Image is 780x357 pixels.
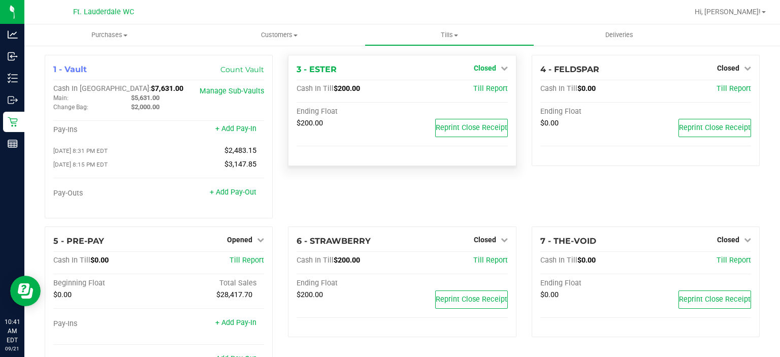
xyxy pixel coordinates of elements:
[577,84,596,93] span: $0.00
[53,147,108,154] span: [DATE] 8:31 PM EDT
[151,84,183,93] span: $7,631.00
[334,256,360,265] span: $200.00
[534,24,704,46] a: Deliveries
[717,84,751,93] a: Till Report
[215,124,256,133] a: + Add Pay-In
[194,24,365,46] a: Customers
[216,290,252,299] span: $28,417.70
[297,84,334,93] span: Cash In Till
[53,84,151,93] span: Cash In [GEOGRAPHIC_DATA]:
[540,279,646,288] div: Ending Float
[365,24,535,46] a: Tills
[131,94,159,102] span: $5,631.00
[297,236,371,246] span: 6 - STRAWBERRY
[230,256,264,265] a: Till Report
[5,345,20,352] p: 09/21
[200,87,264,95] a: Manage Sub-Vaults
[24,24,194,46] a: Purchases
[53,94,69,102] span: Main:
[473,256,508,265] a: Till Report
[540,84,577,93] span: Cash In Till
[297,119,323,127] span: $200.00
[8,51,18,61] inline-svg: Inbound
[159,279,265,288] div: Total Sales
[224,160,256,169] span: $3,147.85
[540,256,577,265] span: Cash In Till
[474,64,496,72] span: Closed
[53,236,104,246] span: 5 - PRE-PAY
[717,64,739,72] span: Closed
[8,29,18,40] inline-svg: Analytics
[540,290,559,299] span: $0.00
[473,84,508,93] a: Till Report
[695,8,761,16] span: Hi, [PERSON_NAME]!
[679,295,751,304] span: Reprint Close Receipt
[215,318,256,327] a: + Add Pay-In
[297,290,323,299] span: $200.00
[678,290,751,309] button: Reprint Close Receipt
[227,236,252,244] span: Opened
[592,30,647,40] span: Deliveries
[474,236,496,244] span: Closed
[540,119,559,127] span: $0.00
[678,119,751,137] button: Reprint Close Receipt
[53,104,88,111] span: Change Bag:
[53,319,159,329] div: Pay-Ins
[8,95,18,105] inline-svg: Outbound
[297,107,402,116] div: Ending Float
[297,279,402,288] div: Ending Float
[24,30,194,40] span: Purchases
[297,256,334,265] span: Cash In Till
[90,256,109,265] span: $0.00
[195,30,364,40] span: Customers
[53,125,159,135] div: Pay-Ins
[436,123,507,132] span: Reprint Close Receipt
[435,290,508,309] button: Reprint Close Receipt
[577,256,596,265] span: $0.00
[679,123,751,132] span: Reprint Close Receipt
[365,30,534,40] span: Tills
[717,236,739,244] span: Closed
[8,139,18,149] inline-svg: Reports
[53,189,159,198] div: Pay-Outs
[53,64,87,74] span: 1 - Vault
[53,256,90,265] span: Cash In Till
[210,188,256,197] a: + Add Pay-Out
[73,8,134,16] span: Ft. Lauderdale WC
[540,64,599,74] span: 4 - FELDSPAR
[8,73,18,83] inline-svg: Inventory
[334,84,360,93] span: $200.00
[10,276,41,306] iframe: Resource center
[220,65,264,74] a: Count Vault
[717,256,751,265] a: Till Report
[435,119,508,137] button: Reprint Close Receipt
[53,290,72,299] span: $0.00
[540,107,646,116] div: Ending Float
[53,279,159,288] div: Beginning Float
[131,103,159,111] span: $2,000.00
[8,117,18,127] inline-svg: Retail
[224,146,256,155] span: $2,483.15
[5,317,20,345] p: 10:41 AM EDT
[53,161,108,168] span: [DATE] 8:15 PM EDT
[436,295,507,304] span: Reprint Close Receipt
[540,236,596,246] span: 7 - THE-VOID
[297,64,337,74] span: 3 - ESTER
